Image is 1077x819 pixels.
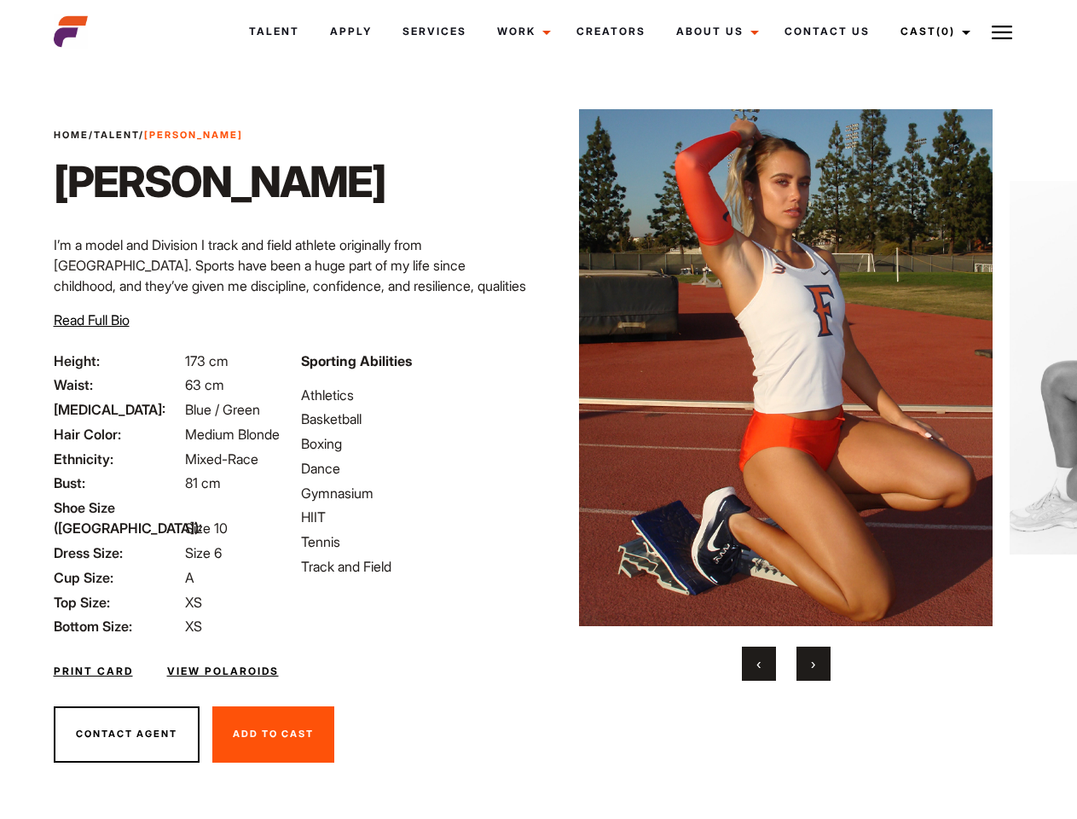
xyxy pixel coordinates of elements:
[54,129,89,141] a: Home
[54,616,182,636] span: Bottom Size:
[301,352,412,369] strong: Sporting Abilities
[769,9,885,55] a: Contact Us
[54,156,385,207] h1: [PERSON_NAME]
[234,9,315,55] a: Talent
[185,544,222,561] span: Size 6
[185,520,228,537] span: Size 10
[561,9,661,55] a: Creators
[936,25,955,38] span: (0)
[811,655,815,672] span: Next
[301,531,528,552] li: Tennis
[54,424,182,444] span: Hair Color:
[185,474,221,491] span: 81 cm
[54,706,200,763] button: Contact Agent
[54,311,130,328] span: Read Full Bio
[301,409,528,429] li: Basketball
[94,129,139,141] a: Talent
[54,449,182,469] span: Ethnicity:
[185,594,202,611] span: XS
[54,128,243,142] span: / /
[885,9,981,55] a: Cast(0)
[482,9,561,55] a: Work
[301,507,528,527] li: HIIT
[54,567,182,588] span: Cup Size:
[54,664,133,679] a: Print Card
[301,458,528,479] li: Dance
[185,426,280,443] span: Medium Blonde
[54,15,88,49] img: cropped-aefm-brand-fav-22-square.png
[54,592,182,613] span: Top Size:
[54,235,529,317] p: I’m a model and Division I track and field athlete originally from [GEOGRAPHIC_DATA]. Sports have...
[144,129,243,141] strong: [PERSON_NAME]
[212,706,334,763] button: Add To Cast
[54,399,182,420] span: [MEDICAL_DATA]:
[54,543,182,563] span: Dress Size:
[54,473,182,493] span: Bust:
[661,9,769,55] a: About Us
[54,497,182,538] span: Shoe Size ([GEOGRAPHIC_DATA]):
[54,375,182,395] span: Waist:
[185,376,224,393] span: 63 cm
[992,22,1012,43] img: Burger icon
[185,569,194,586] span: A
[387,9,482,55] a: Services
[185,352,229,369] span: 173 cm
[185,401,260,418] span: Blue / Green
[185,618,202,635] span: XS
[756,655,761,672] span: Previous
[233,728,314,740] span: Add To Cast
[301,433,528,454] li: Boxing
[301,385,528,405] li: Athletics
[301,556,528,577] li: Track and Field
[54,351,182,371] span: Height:
[315,9,387,55] a: Apply
[54,310,130,330] button: Read Full Bio
[301,483,528,503] li: Gymnasium
[167,664,279,679] a: View Polaroids
[185,450,258,468] span: Mixed-Race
